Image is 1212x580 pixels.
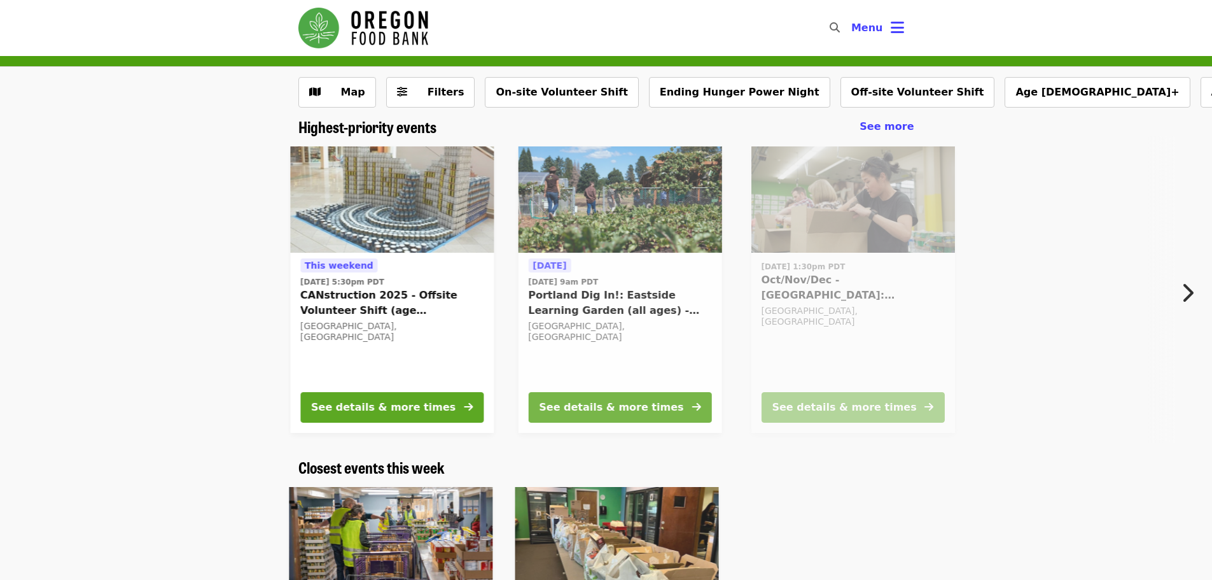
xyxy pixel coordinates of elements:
span: Closest events this week [298,456,445,478]
i: map icon [309,86,321,98]
a: See details for "Portland Dig In!: Eastside Learning Garden (all ages) - Aug/Sept/Oct" [518,146,721,433]
button: On-site Volunteer Shift [485,77,638,108]
span: Filters [428,86,464,98]
a: See details for "Oct/Nov/Dec - Portland: Repack/Sort (age 8+)" [751,146,954,433]
a: See more [860,119,914,134]
div: Closest events this week [288,458,924,477]
button: Show map view [298,77,376,108]
time: [DATE] 1:30pm PDT [761,261,845,272]
span: Portland Dig In!: Eastside Learning Garden (all ages) - Aug/Sept/Oct [528,288,711,318]
i: arrow-right icon [464,401,473,413]
span: This weekend [305,260,373,271]
i: sliders-h icon [397,86,407,98]
i: bars icon [891,18,904,37]
time: [DATE] 9am PDT [528,276,598,288]
span: See more [860,120,914,132]
button: Off-site Volunteer Shift [840,77,995,108]
span: Menu [851,22,883,34]
img: CANstruction 2025 - Offsite Volunteer Shift (age 16+) organized by Oregon Food Bank [290,146,494,253]
i: arrow-right icon [692,401,700,413]
span: CANstruction 2025 - Offsite Volunteer Shift (age [DEMOGRAPHIC_DATA]+) [300,288,484,318]
button: Ending Hunger Power Night [649,77,830,108]
button: See details & more times [528,392,711,423]
span: Oct/Nov/Dec - [GEOGRAPHIC_DATA]: Repack/Sort (age [DEMOGRAPHIC_DATA]+) [761,272,944,303]
button: See details & more times [300,392,484,423]
div: Highest-priority events [288,118,924,136]
span: Map [341,86,365,98]
img: Portland Dig In!: Eastside Learning Garden (all ages) - Aug/Sept/Oct organized by Oregon Food Bank [518,146,721,253]
button: See details & more times [761,392,944,423]
img: Oct/Nov/Dec - Portland: Repack/Sort (age 8+) organized by Oregon Food Bank [751,146,954,253]
i: chevron-right icon [1181,281,1194,305]
a: See details for "CANstruction 2025 - Offsite Volunteer Shift (age 16+)" [290,146,494,433]
button: Next item [1170,275,1212,311]
button: Age [DEMOGRAPHIC_DATA]+ [1005,77,1190,108]
div: See details & more times [311,400,456,415]
img: Oregon Food Bank - Home [298,8,428,48]
span: [DATE] [533,260,566,271]
i: search icon [830,22,840,34]
a: Highest-priority events [298,118,436,136]
a: Closest events this week [298,458,445,477]
i: arrow-right icon [924,401,933,413]
div: [GEOGRAPHIC_DATA], [GEOGRAPHIC_DATA] [761,306,944,327]
input: Search [847,13,858,43]
button: Filters (0 selected) [386,77,475,108]
time: [DATE] 5:30pm PDT [300,276,384,288]
span: Highest-priority events [298,115,436,138]
div: [GEOGRAPHIC_DATA], [GEOGRAPHIC_DATA] [300,321,484,343]
div: See details & more times [772,400,916,415]
button: Toggle account menu [841,13,914,43]
div: See details & more times [539,400,683,415]
div: [GEOGRAPHIC_DATA], [GEOGRAPHIC_DATA] [528,321,711,343]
